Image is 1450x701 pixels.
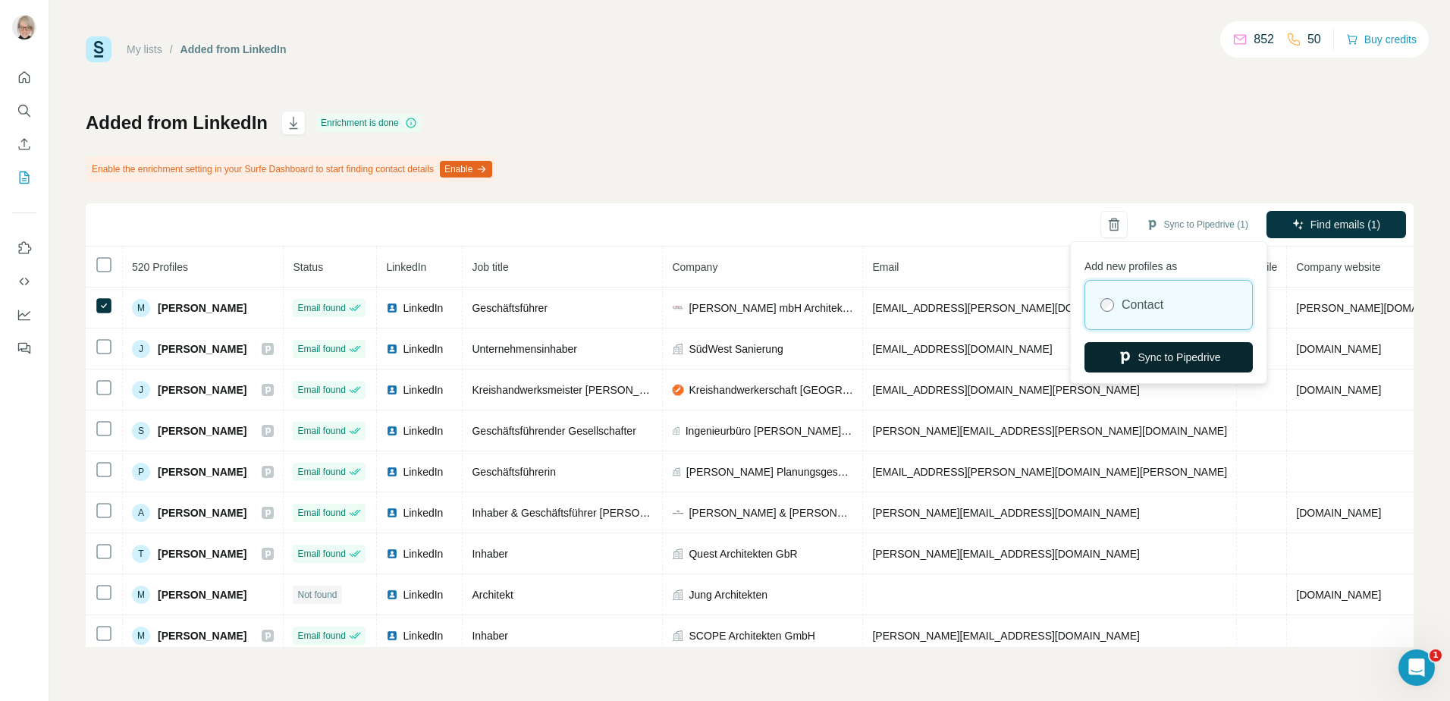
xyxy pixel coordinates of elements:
[12,234,36,262] button: Use Surfe on LinkedIn
[1135,213,1259,236] button: Sync to Pipedrive (1)
[297,588,337,602] span: Not found
[386,343,398,355] img: LinkedIn logo
[672,261,717,273] span: Company
[386,548,398,560] img: LinkedIn logo
[472,507,900,519] span: Inhaber & Geschäftsführer [PERSON_NAME] & [PERSON_NAME] [GEOGRAPHIC_DATA]
[1307,30,1321,49] p: 50
[689,341,783,357] span: SüdWest Sanierung
[689,300,853,316] span: [PERSON_NAME] mbH Architekten+ Ingenieure
[170,42,173,57] li: /
[403,382,443,398] span: LinkedIn
[1310,217,1381,232] span: Find emails (1)
[672,384,684,396] img: company-logo
[297,342,345,356] span: Email found
[403,423,443,439] span: LinkedIn
[403,587,443,602] span: LinkedIn
[386,630,398,642] img: LinkedIn logo
[472,630,507,642] span: Inhaber
[158,382,246,398] span: [PERSON_NAME]
[158,423,246,439] span: [PERSON_NAME]
[158,587,246,602] span: [PERSON_NAME]
[872,261,899,273] span: Email
[672,302,684,314] img: company-logo
[472,425,636,437] span: Geschäftsführender Gesellschafter
[158,464,246,479] span: [PERSON_NAME]
[180,42,287,57] div: Added from LinkedIn
[872,302,1139,314] span: [EMAIL_ADDRESS][PERSON_NAME][DOMAIN_NAME]
[403,505,443,520] span: LinkedIn
[297,301,345,315] span: Email found
[12,268,36,295] button: Use Surfe API
[686,464,854,479] span: [PERSON_NAME] Planungsgesellschaft mbH
[1084,253,1253,274] p: Add new profiles as
[297,547,345,561] span: Email found
[1266,211,1406,238] button: Find emails (1)
[872,384,1139,396] span: [EMAIL_ADDRESS][DOMAIN_NAME][PERSON_NAME]
[1430,649,1442,662] span: 1
[403,300,443,316] span: LinkedIn
[158,628,246,643] span: [PERSON_NAME]
[472,466,556,478] span: Geschäftsführerin
[872,507,1139,519] span: [PERSON_NAME][EMAIL_ADDRESS][DOMAIN_NAME]
[386,302,398,314] img: LinkedIn logo
[472,261,508,273] span: Job title
[689,628,815,643] span: SCOPE Architekten GmbH
[386,466,398,478] img: LinkedIn logo
[297,465,345,479] span: Email found
[1296,507,1381,519] span: [DOMAIN_NAME]
[12,164,36,191] button: My lists
[689,587,767,602] span: Jung Architekten
[872,630,1139,642] span: [PERSON_NAME][EMAIL_ADDRESS][DOMAIN_NAME]
[872,425,1227,437] span: [PERSON_NAME][EMAIL_ADDRESS][PERSON_NAME][DOMAIN_NAME]
[132,627,150,645] div: M
[12,335,36,362] button: Feedback
[158,546,246,561] span: [PERSON_NAME]
[316,114,422,132] div: Enrichment is done
[872,343,1052,355] span: [EMAIL_ADDRESS][DOMAIN_NAME]
[403,628,443,643] span: LinkedIn
[672,507,684,519] img: company-logo
[872,548,1139,560] span: [PERSON_NAME][EMAIL_ADDRESS][DOMAIN_NAME]
[12,64,36,91] button: Quick start
[158,505,246,520] span: [PERSON_NAME]
[472,343,577,355] span: Unternehmensinhaber
[158,300,246,316] span: [PERSON_NAME]
[472,589,513,601] span: Architekt
[297,506,345,520] span: Email found
[127,43,162,55] a: My lists
[386,261,426,273] span: LinkedIn
[386,425,398,437] img: LinkedIn logo
[132,381,150,399] div: J
[1346,29,1417,50] button: Buy credits
[872,466,1227,478] span: [EMAIL_ADDRESS][PERSON_NAME][DOMAIN_NAME][PERSON_NAME]
[12,15,36,39] img: Avatar
[472,384,673,396] span: Kreishandwerksmeister [PERSON_NAME]
[132,504,150,522] div: A
[403,341,443,357] span: LinkedIn
[1122,296,1163,314] label: Contact
[686,423,854,439] span: Ingenieurbüro [PERSON_NAME] und Partner mbB
[12,301,36,328] button: Dashboard
[1254,30,1274,49] p: 852
[86,111,268,135] h1: Added from LinkedIn
[293,261,323,273] span: Status
[132,463,150,481] div: P
[132,545,150,563] div: T
[1296,343,1381,355] span: [DOMAIN_NAME]
[297,629,345,643] span: Email found
[297,383,345,397] span: Email found
[12,97,36,124] button: Search
[132,299,150,317] div: M
[1296,589,1381,601] span: [DOMAIN_NAME]
[689,546,797,561] span: Quest Architekten GbR
[158,341,246,357] span: [PERSON_NAME]
[386,384,398,396] img: LinkedIn logo
[297,424,345,438] span: Email found
[1296,261,1380,273] span: Company website
[1398,649,1435,686] iframe: Intercom live chat
[132,340,150,358] div: J
[86,156,495,182] div: Enable the enrichment setting in your Surfe Dashboard to start finding contact details
[132,261,188,273] span: 520 Profiles
[132,422,150,440] div: S
[472,548,507,560] span: Inhaber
